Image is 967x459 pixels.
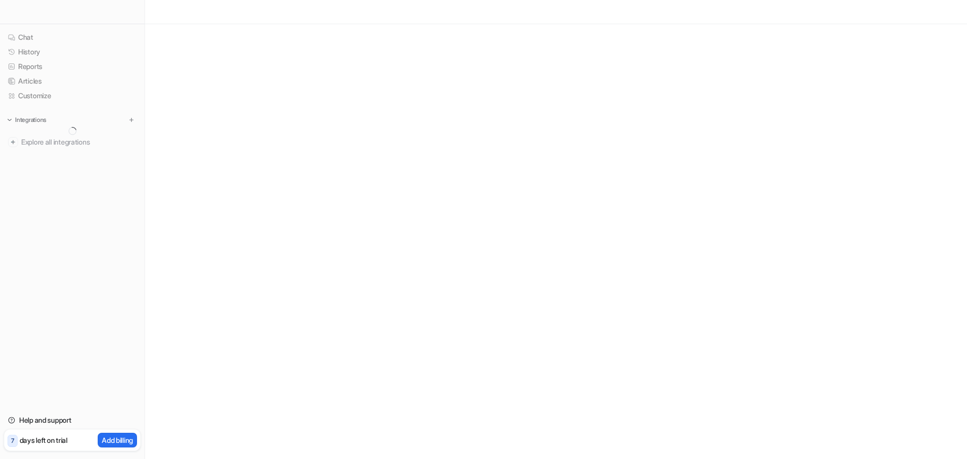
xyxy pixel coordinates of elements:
[4,89,141,103] a: Customize
[21,134,136,150] span: Explore all integrations
[4,45,141,59] a: History
[15,116,46,124] p: Integrations
[4,135,141,149] a: Explore all integrations
[4,115,49,125] button: Integrations
[8,137,18,147] img: explore all integrations
[4,59,141,74] a: Reports
[98,433,137,447] button: Add billing
[4,74,141,88] a: Articles
[4,30,141,44] a: Chat
[11,436,14,445] p: 7
[128,116,135,123] img: menu_add.svg
[20,435,67,445] p: days left on trial
[4,413,141,427] a: Help and support
[102,435,133,445] p: Add billing
[6,116,13,123] img: expand menu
